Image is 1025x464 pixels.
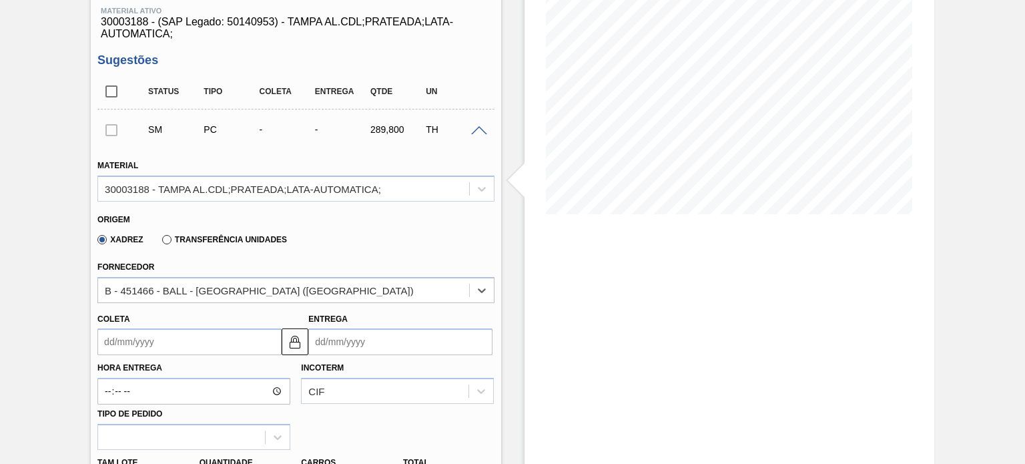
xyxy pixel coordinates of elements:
[162,235,287,244] label: Transferência Unidades
[200,124,261,135] div: Pedido de Compra
[312,124,372,135] div: -
[308,314,348,324] label: Entrega
[367,87,428,96] div: Qtde
[287,334,303,350] img: locked
[145,124,206,135] div: Sugestão Manual
[422,87,483,96] div: UN
[101,16,490,40] span: 30003188 - (SAP Legado: 50140953) - TAMPA AL.CDL;PRATEADA;LATA-AUTOMATICA;
[367,124,428,135] div: 289,800
[301,363,344,373] label: Incoterm
[256,87,317,96] div: Coleta
[97,359,290,378] label: Hora Entrega
[97,161,138,170] label: Material
[256,124,317,135] div: -
[97,314,129,324] label: Coleta
[97,262,154,272] label: Fornecedor
[200,87,261,96] div: Tipo
[145,87,206,96] div: Status
[105,284,414,296] div: B - 451466 - BALL - [GEOGRAPHIC_DATA] ([GEOGRAPHIC_DATA])
[97,235,143,244] label: Xadrez
[101,7,490,15] span: Material ativo
[422,124,483,135] div: TH
[308,386,324,397] div: CIF
[105,183,381,194] div: 30003188 - TAMPA AL.CDL;PRATEADA;LATA-AUTOMATICA;
[97,215,130,224] label: Origem
[97,409,162,419] label: Tipo de pedido
[97,53,494,67] h3: Sugestões
[308,328,492,355] input: dd/mm/yyyy
[282,328,308,355] button: locked
[312,87,372,96] div: Entrega
[97,328,282,355] input: dd/mm/yyyy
